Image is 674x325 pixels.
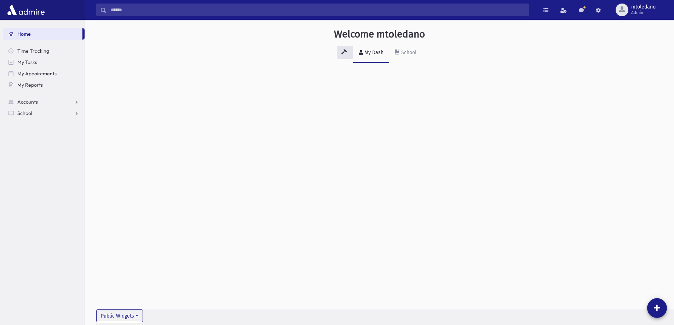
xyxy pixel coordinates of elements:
[3,45,85,57] a: Time Tracking
[3,108,85,119] a: School
[3,68,85,79] a: My Appointments
[334,28,425,40] h3: Welcome mtoledano
[631,10,656,16] span: Admin
[3,96,85,108] a: Accounts
[631,4,656,10] span: mtoledano
[3,79,85,91] a: My Reports
[6,3,46,17] img: AdmirePro
[389,43,422,63] a: School
[3,28,82,40] a: Home
[17,99,38,105] span: Accounts
[96,309,143,322] button: Public Widgets
[17,31,31,37] span: Home
[17,70,57,77] span: My Appointments
[400,50,416,56] div: School
[17,48,49,54] span: Time Tracking
[3,57,85,68] a: My Tasks
[106,4,529,16] input: Search
[363,50,384,56] div: My Dash
[17,82,43,88] span: My Reports
[353,43,389,63] a: My Dash
[17,110,32,116] span: School
[17,59,37,65] span: My Tasks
